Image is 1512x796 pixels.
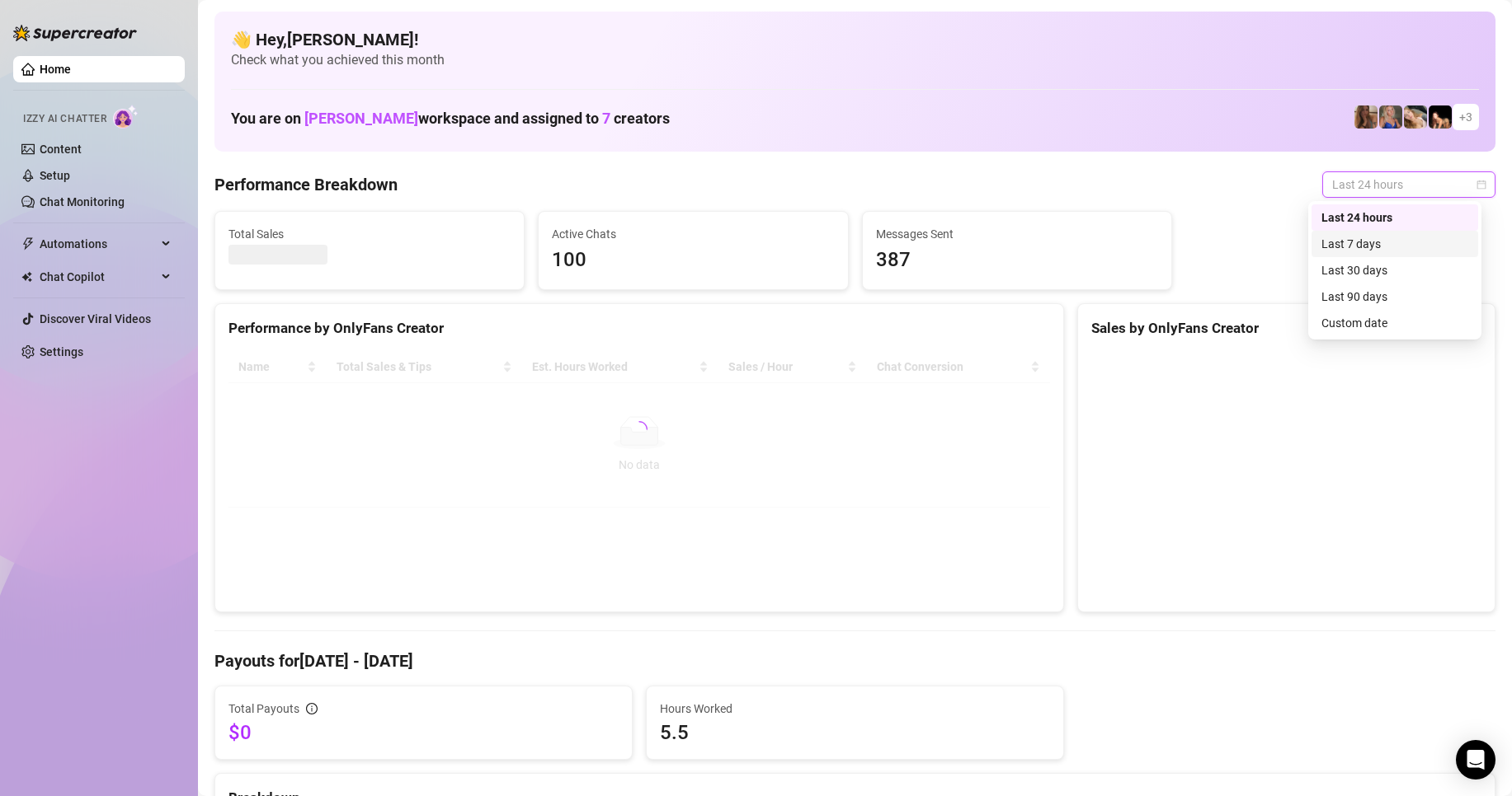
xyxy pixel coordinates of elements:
img: daniellerose [1354,105,1378,129]
span: Total Payouts [228,700,299,718]
div: Open Intercom Messenger [1456,740,1496,780]
div: Last 90 days [1321,288,1468,306]
span: Chat Copilot [40,264,157,290]
a: Home [40,63,71,76]
span: Izzy AI Chatter [23,111,106,127]
span: info-circle [306,703,318,714]
img: Ambie [1379,105,1402,129]
div: Last 7 days [1321,235,1468,253]
h1: You are on workspace and assigned to creators [231,110,670,128]
div: Sales by OnlyFans Creator [1091,317,1481,339]
div: Custom date [1321,314,1468,332]
h4: Performance Breakdown [214,173,398,196]
span: + 3 [1459,108,1472,126]
a: Discover Viral Videos [40,312,151,325]
span: $0 [228,719,619,746]
img: Brittany️‍ [1429,105,1452,129]
div: Last 24 hours [1321,208,1468,227]
span: 5.5 [660,719,1050,746]
span: thunderbolt [21,237,35,251]
span: [PERSON_NAME] [304,110,418,127]
span: Messages Sent [876,225,1158,243]
a: Chat Monitoring [40,195,125,208]
img: Chat Copilot [21,271,32,283]
span: Check what you achieved this month [231,51,1479,69]
a: Content [40,143,82,156]
span: calendar [1477,180,1486,190]
div: Last 24 hours [1312,204,1478,231]
div: Custom date [1312,310,1478,336]
span: loading [631,421,648,438]
span: 100 [552,245,834,276]
div: Last 90 days [1312,283,1478,310]
div: Last 30 days [1312,257,1478,283]
h4: 👋 Hey, [PERSON_NAME] ! [231,28,1479,51]
div: Last 7 days [1312,231,1478,257]
span: 387 [876,245,1158,276]
span: 7 [602,110,610,127]
span: Hours Worked [660,700,1050,718]
img: OnlyDanielle [1404,105,1427,129]
div: Last 30 days [1321,261,1468,279]
img: logo-BBDzfeDw.svg [13,25,137,41]
a: Setup [40,169,70,182]
span: Last 24 hours [1332,172,1486,197]
a: Settings [40,345,83,358]
span: Total Sales [228,225,511,243]
h4: Payouts for [DATE] - [DATE] [214,649,1496,672]
img: AI Chatter [113,105,139,129]
span: Automations [40,231,157,257]
div: Performance by OnlyFans Creator [228,317,1050,339]
span: Active Chats [552,225,834,243]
